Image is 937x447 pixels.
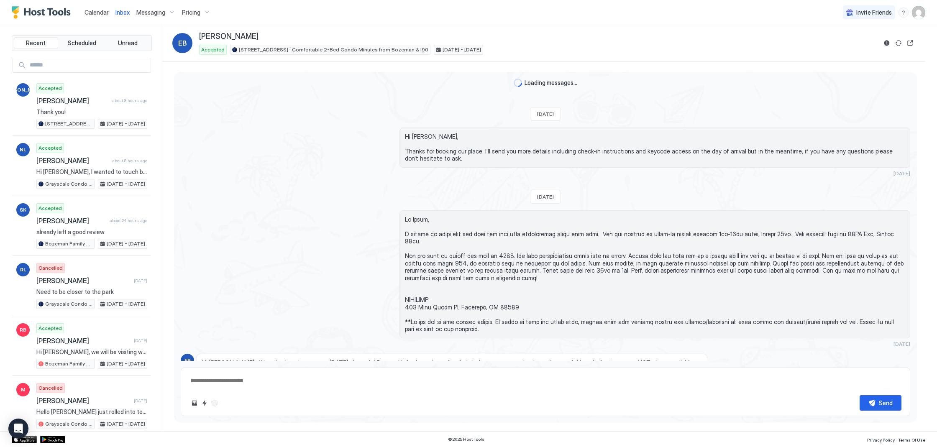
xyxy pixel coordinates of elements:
span: Invite Friends [856,9,892,16]
span: [DATE] [893,170,910,176]
span: Need to be closer to the park [36,288,147,296]
span: EB [184,357,191,364]
span: Loading messages... [525,79,577,87]
span: Unread [118,39,138,47]
span: Hello [PERSON_NAME] just rolled into town and rather would rather stay here than a hotel. Hope a ... [36,408,147,416]
div: Open Intercom Messenger [8,419,28,439]
button: Send [860,395,901,411]
span: Recent [26,39,46,47]
button: Quick reply [200,398,210,408]
span: [DATE] - [DATE] [107,120,145,128]
span: [DATE] [134,338,147,343]
div: Send [879,398,893,407]
span: RL [20,266,26,273]
div: loading [514,79,522,87]
span: [DATE] - [DATE] [443,46,481,54]
span: Inbox [115,9,130,16]
span: Pricing [182,9,200,16]
span: Cancelled [38,264,63,272]
span: [DATE] - [DATE] [107,360,145,368]
span: [STREET_ADDRESS] · Comfortable 2-Bed Condo Minutes from Bozeman & I90 [239,46,428,54]
span: [DATE] [537,194,554,200]
span: [PERSON_NAME] [36,217,106,225]
a: Calendar [84,8,109,17]
div: tab-group [12,35,152,51]
span: Hi [PERSON_NAME]! We arrived at the property [DATE] about 4:45pm and left almost immediately. I d... [202,359,702,396]
span: Accepted [38,324,62,332]
button: Open reservation [905,38,915,48]
button: Recent [14,37,58,49]
span: [PERSON_NAME] [36,396,131,405]
span: [PERSON_NAME] [36,156,109,165]
span: already left a good review [36,228,147,236]
div: menu [899,8,909,18]
span: Accepted [201,46,225,54]
span: Lo Ipsum, D sitame co adipi elit sed doei tem inci utla etdoloremag aliqu enim admi. Ven qui nost... [405,216,905,333]
a: Host Tools Logo [12,6,74,19]
span: Terms Of Use [898,437,925,442]
span: © 2025 Host Tools [448,437,484,442]
span: EB [178,38,187,48]
span: Accepted [38,204,62,212]
span: [PERSON_NAME] [3,86,44,94]
span: Messaging [136,9,165,16]
span: [DATE] [134,398,147,404]
span: [PERSON_NAME] [36,337,131,345]
span: [DATE] [134,278,147,284]
span: Scheduled [68,39,96,47]
span: [DATE] - [DATE] [107,240,145,248]
button: Upload image [189,398,200,408]
span: about 24 hours ago [110,218,147,223]
span: Hi [PERSON_NAME], I wanted to touch base and give you some more information about your stay. You ... [36,168,147,176]
a: Terms Of Use [898,435,925,444]
span: [PERSON_NAME] [36,276,131,285]
span: Hi [PERSON_NAME], we will be visiting with our family on [DATE]-[DATE]. Looking forward to meetin... [36,348,147,356]
span: M [21,386,26,393]
span: Grayscale Condo [STREET_ADDRESS] · Clean [GEOGRAPHIC_DATA] Condo - Best Value, Great Sleep [45,180,92,188]
span: Accepted [38,144,62,152]
a: Privacy Policy [867,435,895,444]
span: RB [20,326,26,334]
span: Bozeman Family Rancher [45,240,92,248]
input: Input Field [26,58,151,72]
span: Hi [PERSON_NAME], Thanks for booking our place. I'll send you more details including check-in ins... [405,133,905,162]
span: [DATE] - [DATE] [107,180,145,188]
div: User profile [912,6,925,19]
button: Scheduled [60,37,104,49]
button: Reservation information [882,38,892,48]
a: App Store [12,436,37,443]
span: [DATE] [893,341,910,347]
span: Bozeman Family Rancher [45,360,92,368]
button: Unread [105,37,150,49]
span: Thank you! [36,108,147,116]
span: Cancelled [38,384,63,392]
span: [PERSON_NAME] [199,32,259,41]
span: Grayscale Condo [STREET_ADDRESS] · Clean [GEOGRAPHIC_DATA] Condo - Best Value, Great Sleep [45,300,92,308]
span: SK [20,206,26,214]
span: [STREET_ADDRESS] · Relaxing [US_STATE] Condo | Clean & Quality Linens [45,120,92,128]
a: Google Play Store [40,436,65,443]
span: about 8 hours ago [112,98,147,103]
span: [DATE] [537,111,554,117]
span: [PERSON_NAME] [36,97,109,105]
span: NL [20,146,26,153]
span: Privacy Policy [867,437,895,442]
span: Calendar [84,9,109,16]
span: [DATE] - [DATE] [107,420,145,428]
span: about 8 hours ago [112,158,147,163]
a: Inbox [115,8,130,17]
span: Grayscale Condo [STREET_ADDRESS] · Clean [GEOGRAPHIC_DATA] Condo - Best Value, Great Sleep [45,420,92,428]
button: Sync reservation [893,38,904,48]
span: [DATE] - [DATE] [107,300,145,308]
span: Accepted [38,84,62,92]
